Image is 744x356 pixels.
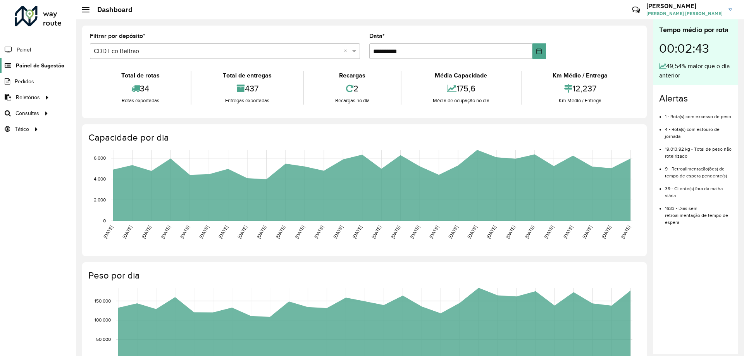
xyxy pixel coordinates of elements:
h4: Capacidade por dia [88,132,639,143]
div: Tempo médio por rota [659,25,732,35]
div: 00:02:43 [659,35,732,62]
text: [DATE] [601,225,612,239]
text: [DATE] [275,225,286,239]
h4: Peso por dia [88,270,639,281]
text: [DATE] [313,225,324,239]
text: [DATE] [141,225,152,239]
button: Choose Date [532,43,546,59]
span: Consultas [15,109,39,117]
span: Painel [17,46,31,54]
text: 6,000 [94,156,106,161]
text: [DATE] [217,225,229,239]
div: 175,6 [403,80,518,97]
h2: Dashboard [90,5,133,14]
div: Km Médio / Entrega [524,97,637,105]
text: 100,000 [95,318,111,323]
text: [DATE] [543,225,555,239]
div: Total de entregas [193,71,301,80]
text: [DATE] [505,225,516,239]
li: 1 - Rota(s) com excesso de peso [665,107,732,120]
text: [DATE] [332,225,344,239]
text: 2,000 [94,197,106,202]
text: [DATE] [582,225,593,239]
text: [DATE] [122,225,133,239]
text: [DATE] [409,225,420,239]
text: [DATE] [351,225,363,239]
text: [DATE] [198,225,210,239]
text: [DATE] [237,225,248,239]
label: Data [369,31,385,41]
text: [DATE] [562,225,573,239]
text: 150,000 [95,298,111,303]
text: [DATE] [447,225,458,239]
div: Entregas exportadas [193,97,301,105]
text: [DATE] [294,225,305,239]
div: Km Médio / Entrega [524,71,637,80]
div: 49,54% maior que o dia anterior [659,62,732,80]
text: [DATE] [467,225,478,239]
li: 1633 - Dias sem retroalimentação de tempo de espera [665,199,732,226]
div: 437 [193,80,301,97]
text: [DATE] [256,225,267,239]
text: 0 [103,218,106,223]
div: 12,237 [524,80,637,97]
div: Recargas no dia [306,97,399,105]
text: [DATE] [179,225,190,239]
text: [DATE] [390,225,401,239]
a: Contato Rápido [628,2,644,18]
div: Total de rotas [92,71,189,80]
li: 4 - Rota(s) com estouro de jornada [665,120,732,140]
div: Média Capacidade [403,71,518,80]
div: 2 [306,80,399,97]
text: [DATE] [524,225,535,239]
div: 34 [92,80,189,97]
li: 39 - Cliente(s) fora da malha viária [665,179,732,199]
span: Relatórios [16,93,40,101]
h3: [PERSON_NAME] [646,2,723,10]
div: Recargas [306,71,399,80]
text: 4,000 [94,176,106,181]
li: 9 - Retroalimentação(ões) de tempo de espera pendente(s) [665,160,732,179]
span: [PERSON_NAME] [PERSON_NAME] [646,10,723,17]
span: Painel de Sugestão [16,62,64,70]
text: [DATE] [620,225,631,239]
text: [DATE] [371,225,382,239]
span: Pedidos [15,77,34,86]
text: [DATE] [428,225,439,239]
div: Rotas exportadas [92,97,189,105]
span: Clear all [344,46,350,56]
text: [DATE] [102,225,114,239]
label: Filtrar por depósito [90,31,145,41]
span: Tático [15,125,29,133]
h4: Alertas [659,93,732,104]
div: Média de ocupação no dia [403,97,518,105]
text: 50,000 [96,337,111,342]
text: [DATE] [160,225,171,239]
li: 19.013,92 kg - Total de peso não roteirizado [665,140,732,160]
text: [DATE] [486,225,497,239]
